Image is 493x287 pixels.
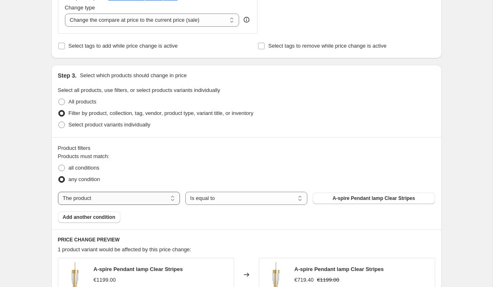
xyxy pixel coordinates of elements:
[332,195,415,202] span: A-spire Pendant lamp Clear Stripes
[58,153,110,159] span: Products must match:
[58,71,77,80] h2: Step 3.
[317,276,339,284] strike: €1199.00
[313,193,435,204] button: A-spire Pendant lamp Clear Stripes
[69,176,100,182] span: any condition
[268,43,387,49] span: Select tags to remove while price change is active
[69,43,178,49] span: Select tags to add while price change is active
[58,144,435,152] div: Product filters
[58,211,120,223] button: Add another condition
[63,214,115,220] span: Add another condition
[295,266,384,272] span: A-spire Pendant lamp Clear Stripes
[94,276,116,284] div: €1199.00
[65,5,95,11] span: Change type
[94,266,183,272] span: A-spire Pendant lamp Clear Stripes
[242,16,251,24] div: help
[80,71,187,80] p: Select which products should change in price
[263,262,288,287] img: LA102001_80x.jpg
[295,276,314,284] div: €719.40
[62,262,87,287] img: LA102001_80x.jpg
[58,236,435,243] h6: PRICE CHANGE PREVIEW
[69,110,253,116] span: Filter by product, collection, tag, vendor, product type, variant title, or inventory
[69,122,150,128] span: Select product variants individually
[58,246,191,253] span: 1 product variant would be affected by this price change:
[69,165,99,171] span: all conditions
[69,99,97,105] span: All products
[58,87,220,93] span: Select all products, use filters, or select products variants individually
